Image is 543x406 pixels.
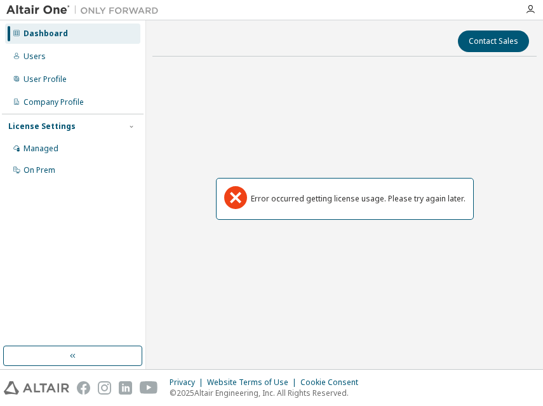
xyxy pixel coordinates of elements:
div: User Profile [23,74,67,85]
div: Managed [23,144,58,154]
p: © 2025 Altair Engineering, Inc. All Rights Reserved. [170,388,366,398]
div: Error occurred getting license usage. Please try again later. [251,194,466,204]
div: Dashboard [23,29,68,39]
div: Privacy [170,377,207,388]
div: Cookie Consent [300,377,366,388]
img: altair_logo.svg [4,381,69,395]
img: Altair One [6,4,165,17]
div: License Settings [8,121,76,132]
div: On Prem [23,165,55,175]
img: linkedin.svg [119,381,132,395]
div: Company Profile [23,97,84,107]
img: instagram.svg [98,381,111,395]
img: youtube.svg [140,381,158,395]
img: facebook.svg [77,381,90,395]
div: Website Terms of Use [207,377,300,388]
button: Contact Sales [458,30,529,52]
div: Users [23,51,46,62]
